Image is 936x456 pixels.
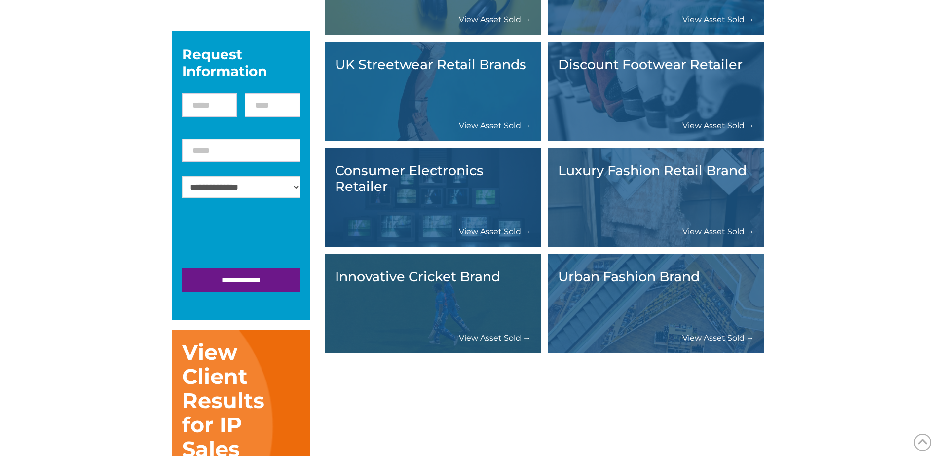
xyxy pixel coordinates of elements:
iframe: reCAPTCHA [182,212,332,251]
a: View Asset Sold → [459,333,531,343]
h3: Discount Footwear Retailer [558,57,754,73]
a: View Asset Sold → [682,333,754,343]
h3: Innovative Cricket Brand [335,269,531,285]
span: Back to Top [914,434,931,451]
a: View Asset Sold → [682,14,754,25]
h3: Luxury Fashion Retail Brand [558,163,754,179]
div: Request Information [182,46,300,79]
a: View Asset Sold → [459,227,531,237]
a: View Asset Sold → [682,227,754,237]
h3: Urban Fashion Brand [558,269,754,285]
h3: UK Streetwear Retail Brands [335,57,531,73]
a: View Asset Sold → [682,120,754,131]
a: View Asset Sold → [459,14,531,25]
h3: Consumer Electronics Retailer [335,163,531,194]
a: View Asset Sold → [459,120,531,131]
